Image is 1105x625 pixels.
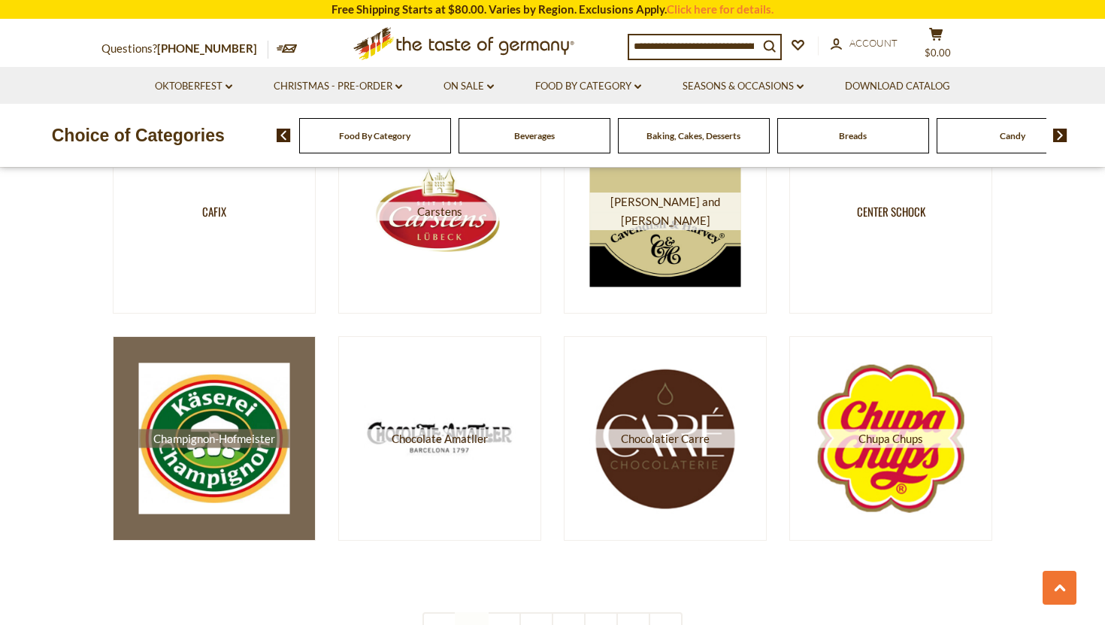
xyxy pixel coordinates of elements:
a: Seasons & Occasions [683,78,804,95]
a: [PHONE_NUMBER] [157,41,257,55]
a: Baking, Cakes, Desserts [646,130,740,141]
a: Carstens [338,109,541,314]
a: Click here for details. [667,2,773,16]
span: $0.00 [925,47,951,59]
span: Chocolate Amatller [365,429,516,448]
a: [PERSON_NAME] and [PERSON_NAME] [564,109,767,314]
img: previous arrow [277,129,291,142]
img: Chocolate Amatller [365,363,516,514]
a: Download Catalog [845,78,950,95]
img: Chocolatier Carre [590,363,741,514]
a: Champignon-Hofmeister [113,336,316,541]
a: Christmas - PRE-ORDER [274,78,402,95]
span: Carstens [365,202,516,221]
a: Candy [1000,130,1025,141]
span: Chocolatier Carre [590,429,741,448]
span: Champignon-Hofmeister [139,429,290,448]
a: On Sale [444,78,494,95]
a: Food By Category [339,130,410,141]
a: Chocolatier Carre [564,336,767,541]
span: Cafix [202,202,226,221]
a: Chocolate Amatller [338,336,541,541]
a: Oktoberfest [155,78,232,95]
p: Questions? [101,39,268,59]
a: Breads [839,130,867,141]
a: Center Schock [789,109,992,314]
a: Cafix [113,109,316,314]
span: Center Schock [857,202,925,221]
button: $0.00 [913,27,958,65]
a: Chupa Chups [789,336,992,541]
img: Champignon-Hofmeister [139,363,290,514]
a: Beverages [514,130,555,141]
span: [PERSON_NAME] and [PERSON_NAME] [590,193,741,230]
a: Food By Category [535,78,641,95]
span: Chupa Chups [816,429,967,448]
img: Chupa Chups [816,363,967,514]
span: Account [849,37,898,49]
a: Account [831,35,898,52]
img: next arrow [1053,129,1067,142]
